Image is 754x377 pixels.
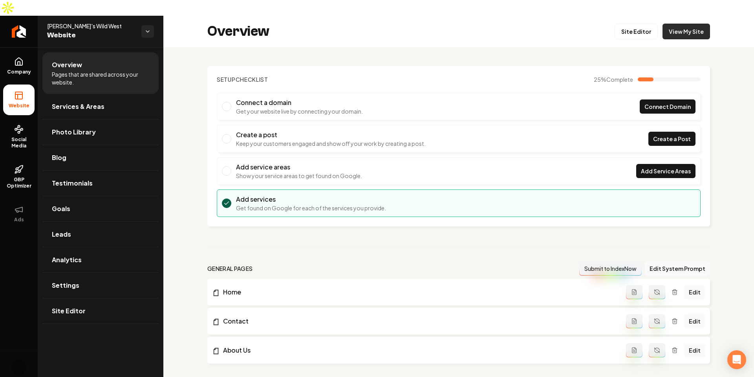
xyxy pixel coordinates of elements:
a: View My Site [662,24,710,39]
a: Site Editor [615,24,658,39]
button: Add admin page prompt [626,285,642,299]
a: Testimonials [42,171,159,196]
p: Keep your customers engaged and show off your work by creating a post. [236,140,426,147]
span: Leads [52,230,71,239]
a: Social Media [3,118,35,155]
h2: Overview [207,24,269,39]
a: About Us [212,346,626,355]
span: [PERSON_NAME]'s Wild West [47,22,135,30]
span: Website [47,30,135,41]
a: Analytics [42,247,159,272]
a: Leads [42,222,159,247]
a: Home [212,287,626,297]
button: Submit to IndexNow [579,261,642,276]
span: Ads [11,217,27,223]
h3: Create a post [236,130,426,140]
a: Create a Post [648,132,695,146]
button: Open user button [11,360,27,375]
span: Setup [217,76,236,83]
p: Get your website live by connecting your domain. [236,107,363,115]
p: Get found on Google for each of the services you provide. [236,204,386,212]
p: Show your service areas to get found on Google. [236,172,362,180]
h2: Checklist [217,75,268,83]
button: Edit System Prompt [645,261,710,276]
a: Contact [212,316,626,326]
a: Site Editor [42,298,159,324]
h3: Add services [236,195,386,204]
a: Blog [42,145,159,170]
img: Rebolt Logo [12,25,26,38]
span: Add Service Areas [641,167,691,175]
a: Add Service Areas [636,164,695,178]
a: GBP Optimizer [3,158,35,195]
img: Sagar Soni [11,360,27,375]
button: Add admin page prompt [626,314,642,328]
span: Goals [52,204,70,213]
h3: Connect a domain [236,98,363,107]
span: Social Media [3,136,35,149]
a: Edit [684,343,705,357]
a: Edit [684,285,705,299]
span: Create a Post [653,135,691,143]
a: Company [3,51,35,81]
a: Photo Library [42,120,159,145]
a: Connect Domain [640,99,695,114]
a: Settings [42,273,159,298]
span: Overview [52,60,82,70]
span: Connect Domain [644,103,691,111]
span: Settings [52,281,79,290]
span: Services & Areas [52,102,104,111]
span: Complete [606,76,633,83]
a: Services & Areas [42,94,159,119]
h3: Add service areas [236,162,362,172]
span: Site Editor [52,306,86,316]
span: Testimonials [52,178,93,188]
button: Add admin page prompt [626,343,642,357]
span: GBP Optimizer [3,177,35,189]
h2: general pages [207,265,253,272]
span: Pages that are shared across your website. [52,70,149,86]
span: Company [4,69,34,75]
button: Ads [3,199,35,229]
a: Goals [42,196,159,221]
span: Photo Library [52,127,96,137]
span: Analytics [52,255,82,265]
div: Open Intercom Messenger [727,350,746,369]
a: Edit [684,314,705,328]
span: Blog [52,153,66,162]
span: 25 % [594,75,633,83]
span: Website [5,103,33,109]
